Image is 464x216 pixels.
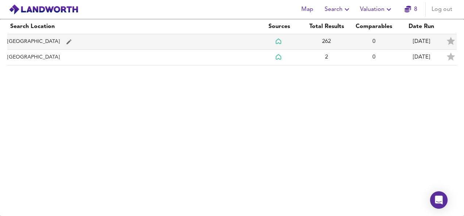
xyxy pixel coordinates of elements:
span: Search [325,4,351,15]
td: [GEOGRAPHIC_DATA] [7,34,255,50]
td: 2 [303,50,350,65]
button: Search [322,2,354,17]
div: Total Results [306,22,347,31]
div: Sources [258,22,300,31]
img: logo [9,4,78,15]
a: 8 [405,4,417,15]
div: Comparables [353,22,395,31]
td: [GEOGRAPHIC_DATA] [7,50,255,65]
div: Open Intercom Messenger [430,191,448,209]
button: 8 [399,2,422,17]
td: 0 [350,50,398,65]
button: Log out [429,2,455,17]
img: Rightmove [275,38,283,45]
td: 0 [350,34,398,50]
th: Search Location [7,19,255,34]
span: Valuation [360,4,393,15]
td: [DATE] [398,50,445,65]
button: Valuation [357,2,396,17]
span: Map [298,4,316,15]
span: Log out [432,4,452,15]
div: Date Run [401,22,442,31]
td: 262 [303,34,350,50]
img: Rightmove [275,54,283,61]
button: Map [295,2,319,17]
td: [DATE] [398,34,445,50]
